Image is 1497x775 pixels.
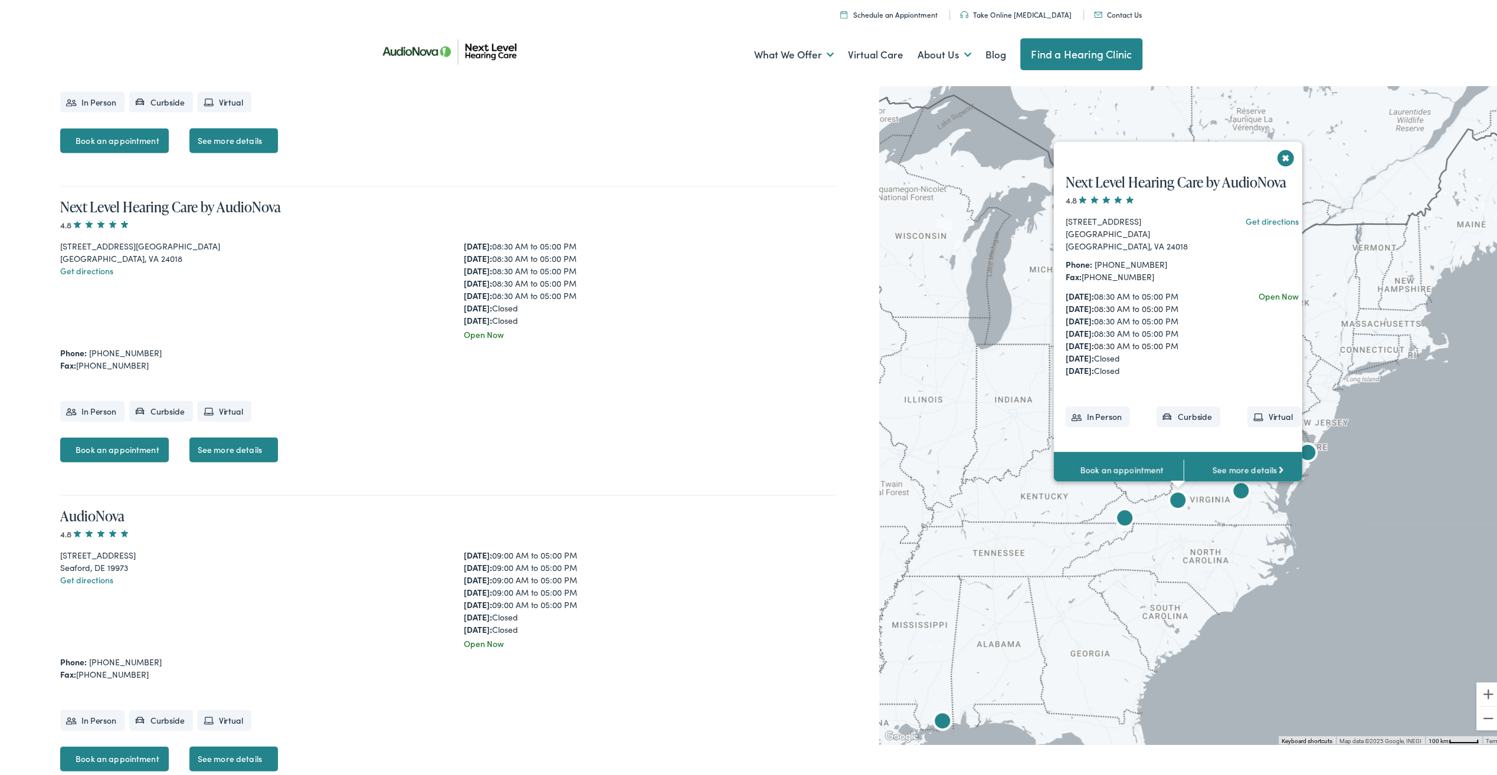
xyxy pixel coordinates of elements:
[464,621,492,633] strong: [DATE]:
[1066,313,1094,324] strong: [DATE]:
[464,572,492,583] strong: [DATE]:
[1094,7,1142,17] a: Contact Us
[960,9,968,16] img: An icon symbolizing headphones, colored in teal, suggests audio-related services or features.
[1095,256,1167,268] a: [PHONE_NUMBER]
[840,7,938,17] a: Schedule an Appiontment
[464,609,492,620] strong: [DATE]:
[60,90,125,110] li: In Person
[60,744,169,769] a: Book an appointment
[464,275,492,287] strong: [DATE]:
[1066,404,1130,425] li: In Person
[60,526,130,537] span: 4.8
[60,666,836,678] div: [PHONE_NUMBER]
[60,357,76,369] strong: Fax:
[60,216,130,228] span: 4.8
[464,312,492,324] strong: [DATE]:
[464,250,492,262] strong: [DATE]:
[1183,449,1313,486] a: See more details
[198,708,251,728] li: Virtual
[60,399,125,419] li: In Person
[60,357,836,369] div: [PHONE_NUMBER]
[464,287,492,299] strong: [DATE]:
[848,31,903,74] a: Virtual Care
[89,654,162,665] a: [PHONE_NUMBER]
[923,701,961,739] div: AudioNova
[189,744,278,769] a: See more details
[129,708,193,728] li: Curbside
[1246,213,1299,225] a: Get directions
[129,399,193,419] li: Curbside
[60,126,169,151] a: Book an appointment
[918,31,971,74] a: About Us
[1339,735,1421,742] span: Map data ©2025 Google, INEGI
[1289,433,1326,471] div: AudioNova
[60,195,281,214] a: Next Level Hearing Care by AudioNova
[464,635,836,648] div: Open Now
[60,262,113,274] a: Get directions
[464,238,492,249] strong: [DATE]:
[1159,481,1197,518] div: Next Level Hearing Care by AudioNova
[1276,145,1296,166] button: Close
[60,238,433,250] div: [STREET_ADDRESS][GEOGRAPHIC_DATA]
[60,504,125,523] a: AudioNova
[1066,337,1094,349] strong: [DATE]:
[464,262,492,274] strong: [DATE]:
[882,727,921,742] img: Google
[1066,350,1094,362] strong: [DATE]:
[60,666,76,678] strong: Fax:
[1259,288,1299,300] div: Open Now
[60,572,113,583] a: Get directions
[960,7,1072,17] a: Take Online [MEDICAL_DATA]
[60,654,87,665] strong: Phone:
[985,31,1006,74] a: Blog
[464,547,836,633] div: 09:00 AM to 05:00 PM 09:00 AM to 05:00 PM 09:00 AM to 05:00 PM 09:00 AM to 05:00 PM 09:00 AM to 0...
[1094,9,1102,15] img: An icon representing mail communication is presented in a unique teal color.
[60,559,433,572] div: Seaford, DE 19973
[464,596,492,608] strong: [DATE]:
[1066,288,1207,375] div: 08:30 AM to 05:00 PM 08:30 AM to 05:00 PM 08:30 AM to 05:00 PM 08:30 AM to 05:00 PM 08:30 AM to 0...
[198,399,251,419] li: Virtual
[60,708,125,728] li: In Person
[1020,36,1142,68] a: Find a Hearing Clinic
[1201,451,1239,489] div: AudioNova
[1106,498,1144,536] div: AudioNova
[464,238,836,324] div: 08:30 AM to 05:00 PM 08:30 AM to 05:00 PM 08:30 AM to 05:00 PM 08:30 AM to 05:00 PM 08:30 AM to 0...
[1066,288,1094,300] strong: [DATE]:
[189,435,278,460] a: See more details
[464,300,492,311] strong: [DATE]:
[1066,362,1094,374] strong: [DATE]:
[1066,325,1094,337] strong: [DATE]:
[1066,238,1207,250] div: [GEOGRAPHIC_DATA], VA 24018
[60,344,87,356] strong: Phone:
[189,126,278,151] a: See more details
[1066,268,1082,280] strong: Fax:
[1066,268,1207,281] div: [PHONE_NUMBER]
[882,727,921,742] a: Open this area in Google Maps (opens a new window)
[840,8,847,16] img: Calendar icon representing the ability to schedule a hearing test or hearing aid appointment at N...
[464,326,836,339] div: Open Now
[464,584,492,596] strong: [DATE]:
[1247,404,1301,425] li: Virtual
[60,435,169,460] a: Book an appointment
[1157,404,1220,425] li: Curbside
[1425,734,1482,742] button: Map Scale: 100 km per 47 pixels
[1066,213,1207,238] div: [STREET_ADDRESS][GEOGRAPHIC_DATA]
[1066,170,1286,189] a: Next Level Hearing Care by AudioNova
[1429,735,1449,742] span: 100 km
[129,90,193,110] li: Curbside
[1066,256,1092,268] strong: Phone:
[464,559,492,571] strong: [DATE]:
[60,250,433,262] div: [GEOGRAPHIC_DATA], VA 24018
[198,90,251,110] li: Virtual
[464,547,492,559] strong: [DATE]:
[60,547,433,559] div: [STREET_ADDRESS]
[89,344,162,356] a: [PHONE_NUMBER]
[1282,735,1332,743] button: Keyboard shortcuts
[1054,449,1184,486] a: Book an appointment
[1066,192,1136,203] span: 4.8
[754,31,834,74] a: What We Offer
[1222,471,1260,509] div: AudioNova
[1066,300,1094,312] strong: [DATE]:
